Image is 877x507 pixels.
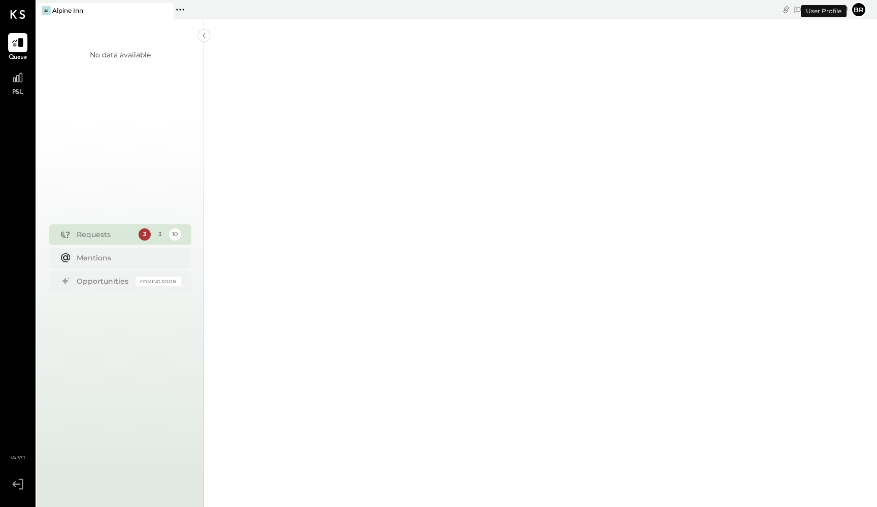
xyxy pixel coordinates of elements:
div: Opportunities [77,276,130,286]
div: 10 [169,228,181,241]
div: No data available [90,50,151,60]
div: Alpine Inn [52,6,83,15]
span: P&L [12,88,24,97]
a: P&L [1,68,35,97]
div: AI [42,6,51,15]
div: [DATE] [794,5,848,14]
a: Queue [1,33,35,62]
div: User Profile [801,5,847,17]
div: 3 [154,228,166,241]
button: br [851,2,867,18]
div: 3 [139,228,151,241]
div: Requests [77,229,133,240]
div: Coming Soon [136,277,181,286]
div: Mentions [77,253,176,263]
div: copy link [781,4,791,15]
span: Queue [9,53,27,62]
